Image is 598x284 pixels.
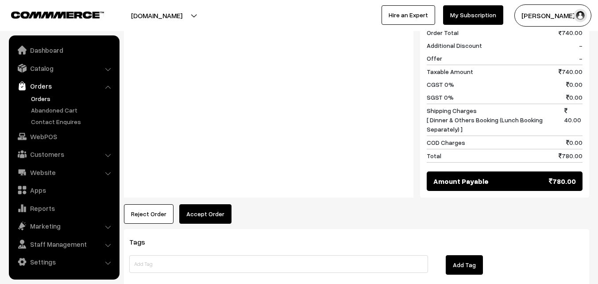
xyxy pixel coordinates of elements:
[559,67,583,76] span: 740.00
[446,255,483,275] button: Add Tag
[433,176,489,187] span: Amount Payable
[11,12,104,18] img: COMMMERCE
[574,9,587,22] img: user
[427,28,459,37] span: Order Total
[427,80,454,89] span: CGST 0%
[29,117,116,126] a: Contact Enquires
[129,255,428,273] input: Add Tag
[11,182,116,198] a: Apps
[382,5,435,25] a: Hire an Expert
[566,80,583,89] span: 0.00
[11,200,116,216] a: Reports
[11,42,116,58] a: Dashboard
[514,4,591,27] button: [PERSON_NAME] s…
[566,93,583,102] span: 0.00
[11,60,116,76] a: Catalog
[29,94,116,103] a: Orders
[179,204,231,224] button: Accept Order
[11,9,89,19] a: COMMMERCE
[129,237,156,246] span: Tags
[427,67,473,76] span: Taxable Amount
[11,146,116,162] a: Customers
[559,28,583,37] span: 740.00
[124,204,174,224] button: Reject Order
[427,41,482,50] span: Additional Discount
[566,138,583,147] span: 0.00
[11,254,116,270] a: Settings
[100,4,213,27] button: [DOMAIN_NAME]
[427,93,454,102] span: SGST 0%
[549,176,576,187] span: 780.00
[427,106,565,134] span: Shipping Charges [ Dinner & Others Booking (Lunch Booking Separately) ]
[559,151,583,160] span: 780.00
[11,78,116,94] a: Orders
[11,236,116,252] a: Staff Management
[579,41,583,50] span: -
[579,54,583,63] span: -
[427,54,442,63] span: Offer
[427,138,465,147] span: COD Charges
[427,151,441,160] span: Total
[11,218,116,234] a: Marketing
[11,164,116,180] a: Website
[11,128,116,144] a: WebPOS
[564,106,583,134] span: 40.00
[443,5,503,25] a: My Subscription
[29,105,116,115] a: Abandoned Cart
